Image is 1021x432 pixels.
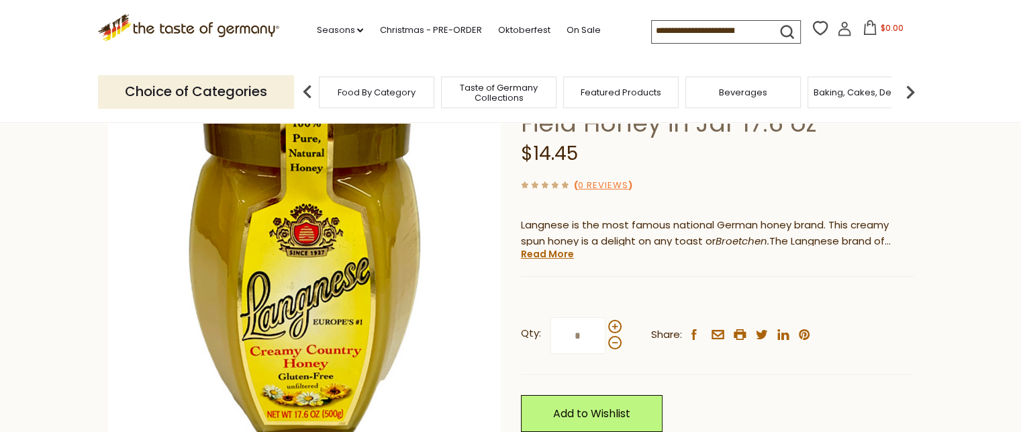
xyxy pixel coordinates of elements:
a: On Sale [566,23,600,38]
span: ( ) [574,179,632,191]
strong: Qty: [521,325,541,342]
a: Food By Category [338,87,416,97]
img: next arrow [897,79,924,105]
input: Qty: [550,317,605,354]
em: Broetchen. [716,234,769,248]
span: $14.45 [521,140,578,167]
a: Baking, Cakes, Desserts [814,87,918,97]
img: previous arrow [294,79,321,105]
a: Oktoberfest [497,23,550,38]
a: Read More [521,247,574,261]
a: Taste of Germany Collections [445,83,552,103]
button: $0.00 [855,20,912,40]
a: Christmas - PRE-ORDER [379,23,481,38]
h1: Langnese German Creamy Field Honey in Jar 17.6 oz [521,78,914,138]
p: Langnese is the most famous national German honey brand. This creamy spun honey is a delight on a... [521,217,914,251]
span: $0.00 [880,22,903,34]
a: Beverages [719,87,767,97]
a: Featured Products [581,87,661,97]
a: Seasons [316,23,363,38]
a: 0 Reviews [578,179,628,193]
p: Choice of Categories [98,75,294,108]
a: Add to Wishlist [521,395,663,432]
span: Share: [651,327,682,343]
